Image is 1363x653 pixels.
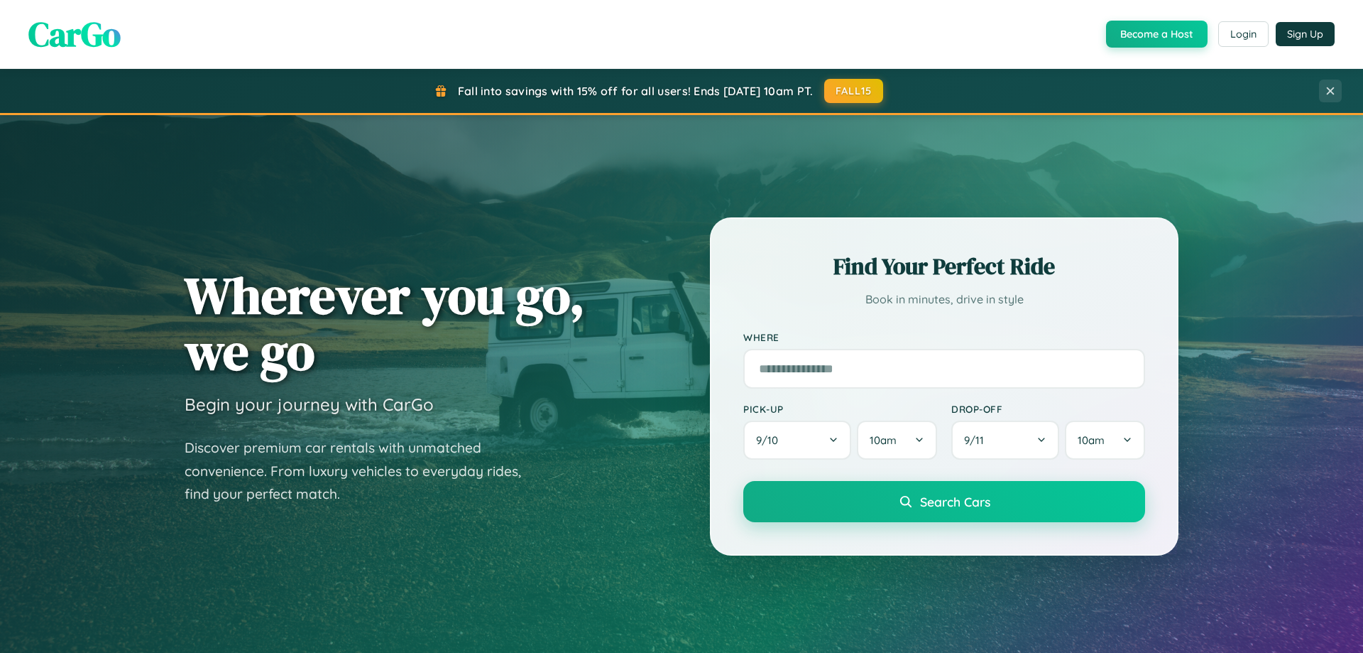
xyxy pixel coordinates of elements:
[1106,21,1208,48] button: Become a Host
[185,394,434,415] h3: Begin your journey with CarGo
[951,421,1059,460] button: 9/11
[743,403,937,415] label: Pick-up
[185,436,540,506] p: Discover premium car rentals with unmatched convenience. From luxury vehicles to everyday rides, ...
[743,289,1145,310] p: Book in minutes, drive in style
[920,494,990,509] span: Search Cars
[951,403,1145,415] label: Drop-off
[756,433,785,447] span: 9 / 10
[743,421,851,460] button: 9/10
[743,481,1145,522] button: Search Cars
[1276,22,1335,46] button: Sign Up
[743,251,1145,282] h2: Find Your Perfect Ride
[1078,433,1105,447] span: 10am
[1065,421,1145,460] button: 10am
[185,267,585,379] h1: Wherever you go, we go
[458,84,814,98] span: Fall into savings with 15% off for all users! Ends [DATE] 10am PT.
[857,421,937,460] button: 10am
[870,433,897,447] span: 10am
[28,11,121,58] span: CarGo
[964,433,991,447] span: 9 / 11
[743,331,1145,343] label: Where
[824,79,884,103] button: FALL15
[1218,21,1269,47] button: Login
